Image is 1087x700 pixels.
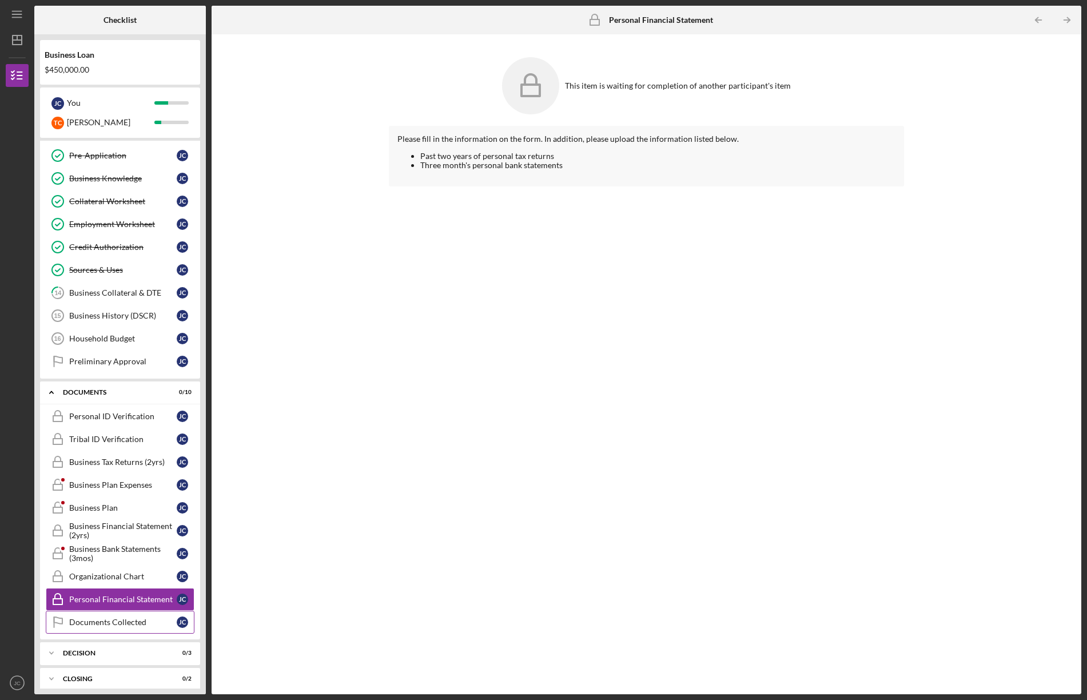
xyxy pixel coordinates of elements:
div: Business Loan [45,50,196,59]
div: Business Bank Statements (3mos) [69,544,177,563]
div: J C [177,356,188,367]
a: Sources & UsesJC [46,258,194,281]
text: JC [14,680,21,686]
a: Pre-ApplicationJC [46,144,194,167]
a: Tribal ID VerificationJC [46,428,194,451]
b: Checklist [103,15,137,25]
div: J C [177,218,188,230]
div: [PERSON_NAME] [67,113,154,132]
a: Credit AuthorizationJC [46,236,194,258]
div: $450,000.00 [45,65,196,74]
div: Documents [63,389,163,396]
li: Past two years of personal tax returns [420,152,895,161]
div: J C [177,548,188,559]
a: Business Tax Returns (2yrs)JC [46,451,194,474]
div: Business Collateral & DTE [69,288,177,297]
a: Business Financial Statement (2yrs)JC [46,519,194,542]
div: Business Knowledge [69,174,177,183]
div: Business Tax Returns (2yrs) [69,458,177,467]
div: J C [177,525,188,536]
div: Household Budget [69,334,177,343]
a: Business PlanJC [46,496,194,519]
a: Employment WorksheetJC [46,213,194,236]
a: Personal Financial StatementJC [46,588,194,611]
a: 15Business History (DSCR)JC [46,304,194,327]
a: Personal ID VerificationJC [46,405,194,428]
div: J C [177,333,188,344]
div: J C [177,479,188,491]
div: J C [177,502,188,514]
div: J C [177,571,188,582]
button: JC [6,671,29,694]
div: T C [51,117,64,129]
div: 0 / 3 [171,650,192,657]
div: Please fill in the information on the form. In addition, please upload the information listed below. [397,134,895,144]
div: You [67,93,154,113]
div: J C [177,173,188,184]
div: J C [177,456,188,468]
tspan: 15 [54,312,61,319]
a: Business Bank Statements (3mos)JC [46,542,194,565]
a: Preliminary ApprovalJC [46,350,194,373]
div: Pre-Application [69,151,177,160]
div: J C [51,97,64,110]
div: J C [177,287,188,299]
div: J C [177,617,188,628]
tspan: 14 [54,289,62,297]
div: Personal ID Verification [69,412,177,421]
div: J C [177,264,188,276]
div: Collateral Worksheet [69,197,177,206]
div: Organizational Chart [69,572,177,581]
div: Employment Worksheet [69,220,177,229]
b: Personal Financial Statement [609,15,713,25]
div: Business Financial Statement (2yrs) [69,522,177,540]
tspan: 16 [54,335,61,342]
div: Documents Collected [69,618,177,627]
li: Three month's personal bank statements [420,161,895,170]
div: Tribal ID Verification [69,435,177,444]
div: J C [177,310,188,321]
div: Preliminary Approval [69,357,177,366]
div: This item is waiting for completion of another participant's item [565,81,791,90]
div: J C [177,594,188,605]
div: 0 / 10 [171,389,192,396]
div: Sources & Uses [69,265,177,275]
div: Business History (DSCR) [69,311,177,320]
a: 14Business Collateral & DTEJC [46,281,194,304]
a: Business KnowledgeJC [46,167,194,190]
a: Documents CollectedJC [46,611,194,634]
div: Personal Financial Statement [69,595,177,604]
div: Closing [63,675,163,682]
div: Decision [63,650,163,657]
div: Business Plan Expenses [69,480,177,490]
div: J C [177,241,188,253]
a: Organizational ChartJC [46,565,194,588]
div: J C [177,433,188,445]
div: J C [177,196,188,207]
a: Collateral WorksheetJC [46,190,194,213]
a: Business Plan ExpensesJC [46,474,194,496]
div: 0 / 2 [171,675,192,682]
div: J C [177,411,188,422]
div: Business Plan [69,503,177,512]
a: 16Household BudgetJC [46,327,194,350]
div: J C [177,150,188,161]
div: Credit Authorization [69,242,177,252]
